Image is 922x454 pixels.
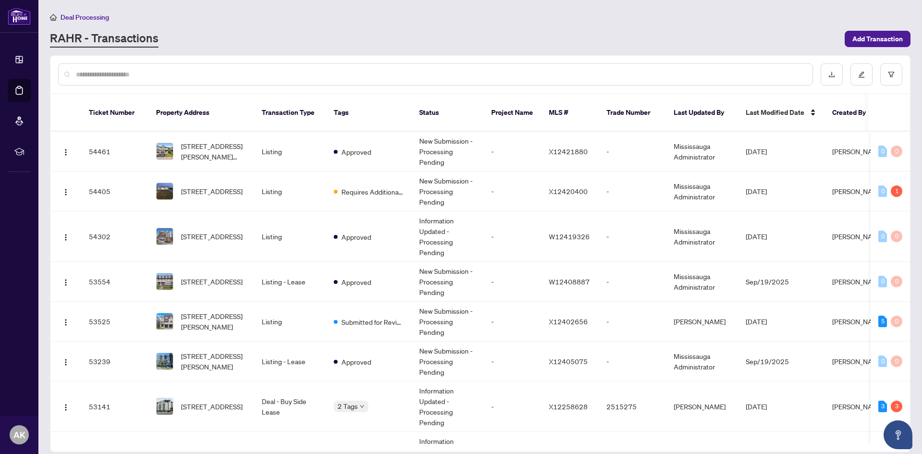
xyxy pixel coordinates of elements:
td: 53554 [81,262,148,302]
th: Created By [825,94,882,132]
img: thumbnail-img [157,313,173,330]
td: - [484,342,541,381]
th: Ticket Number [81,94,148,132]
td: 54302 [81,211,148,262]
button: Logo [58,184,73,199]
img: Logo [62,404,70,411]
td: New Submission - Processing Pending [412,172,484,211]
span: Submitted for Review [341,317,404,327]
td: Listing - Lease [254,342,326,381]
span: filter [888,71,895,78]
td: [PERSON_NAME] [666,302,738,342]
th: Tags [326,94,412,132]
span: edit [858,71,865,78]
td: Listing [254,302,326,342]
th: Property Address [148,94,254,132]
img: Logo [62,148,70,156]
div: 0 [891,316,902,327]
img: thumbnail-img [157,143,173,160]
button: edit [850,63,873,86]
td: Mississauga Administrator [666,211,738,262]
button: Add Transaction [845,31,910,47]
span: down [360,404,364,409]
span: X12421880 [549,147,588,156]
span: X12420400 [549,187,588,196]
th: Last Updated By [666,94,738,132]
td: 53239 [81,342,148,381]
span: [PERSON_NAME] [832,357,884,366]
span: [DATE] [746,317,767,326]
td: 54461 [81,132,148,172]
td: - [484,262,541,302]
span: [PERSON_NAME] [832,277,884,286]
button: Logo [58,354,73,369]
button: download [821,63,843,86]
span: [STREET_ADDRESS] [181,231,243,242]
td: - [599,132,666,172]
th: Transaction Type [254,94,326,132]
button: Logo [58,229,73,244]
td: - [484,132,541,172]
div: 0 [878,146,887,157]
td: - [599,211,666,262]
td: - [599,302,666,342]
img: thumbnail-img [157,228,173,245]
td: 53141 [81,381,148,432]
img: thumbnail-img [157,398,173,415]
th: Last Modified Date [738,94,825,132]
div: 0 [891,231,902,242]
div: 0 [891,276,902,287]
button: Open asap [884,420,912,449]
td: Listing [254,172,326,211]
span: [PERSON_NAME] [832,232,884,241]
td: Information Updated - Processing Pending [412,211,484,262]
div: 3 [891,401,902,412]
span: [PERSON_NAME] [832,147,884,156]
img: Logo [62,358,70,366]
td: - [599,342,666,381]
div: 0 [891,146,902,157]
td: - [484,381,541,432]
td: - [484,302,541,342]
td: Listing - Lease [254,262,326,302]
span: Last Modified Date [746,107,804,118]
span: X12402656 [549,317,588,326]
span: [PERSON_NAME] [832,402,884,411]
img: thumbnail-img [157,183,173,199]
td: Mississauga Administrator [666,262,738,302]
img: Logo [62,233,70,241]
span: [DATE] [746,402,767,411]
img: thumbnail-img [157,353,173,369]
td: - [599,172,666,211]
td: Listing [254,211,326,262]
span: Add Transaction [852,31,903,47]
th: Status [412,94,484,132]
th: Project Name [484,94,541,132]
td: New Submission - Processing Pending [412,262,484,302]
span: X12258628 [549,402,588,411]
div: 0 [891,356,902,367]
span: [STREET_ADDRESS] [181,186,243,196]
td: Mississauga Administrator [666,172,738,211]
td: New Submission - Processing Pending [412,132,484,172]
span: Sep/19/2025 [746,357,789,366]
span: home [50,14,57,21]
td: 54405 [81,172,148,211]
img: thumbnail-img [157,273,173,290]
span: Sep/19/2025 [746,277,789,286]
button: Logo [58,274,73,289]
span: [STREET_ADDRESS][PERSON_NAME] [181,311,246,332]
span: W12408887 [549,277,590,286]
span: [DATE] [746,147,767,156]
span: [PERSON_NAME] [832,317,884,326]
div: 0 [878,231,887,242]
td: 53525 [81,302,148,342]
img: logo [8,7,31,25]
td: - [599,262,666,302]
span: [DATE] [746,187,767,196]
span: Approved [341,277,371,287]
td: Listing [254,132,326,172]
button: Logo [58,399,73,414]
span: Approved [341,147,371,157]
div: 0 [878,185,887,197]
